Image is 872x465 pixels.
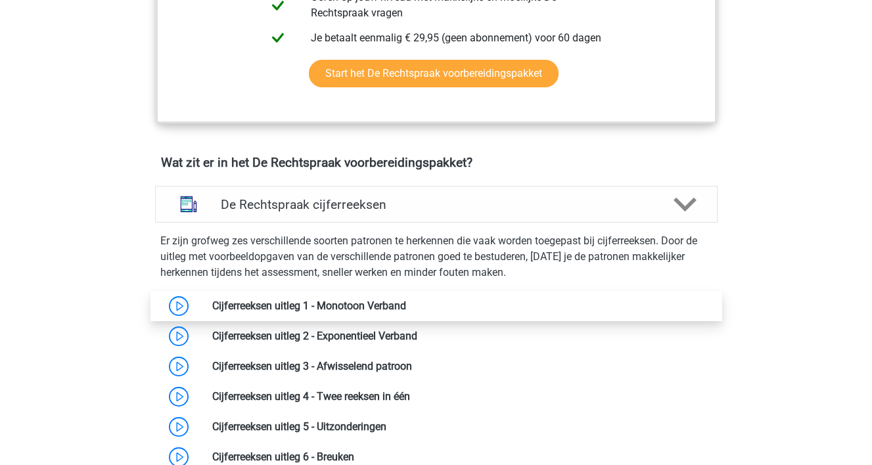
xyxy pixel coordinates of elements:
div: Cijferreeksen uitleg 1 - Monotoon Verband [202,298,717,314]
h4: Wat zit er in het De Rechtspraak voorbereidingspakket? [161,155,712,170]
div: Cijferreeksen uitleg 3 - Afwisselend patroon [202,359,717,374]
p: Er zijn grofweg zes verschillende soorten patronen te herkennen die vaak worden toegepast bij cij... [160,233,712,280]
div: Cijferreeksen uitleg 4 - Twee reeksen in één [202,389,717,405]
div: Cijferreeksen uitleg 2 - Exponentieel Verband [202,328,717,344]
img: cijferreeksen [172,187,206,221]
div: Cijferreeksen uitleg 5 - Uitzonderingen [202,419,717,435]
a: cijferreeksen De Rechtspraak cijferreeksen [150,186,723,223]
div: Cijferreeksen uitleg 6 - Breuken [202,449,717,465]
h4: De Rechtspraak cijferreeksen [221,197,651,212]
a: Start het De Rechtspraak voorbereidingspakket [309,60,559,87]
